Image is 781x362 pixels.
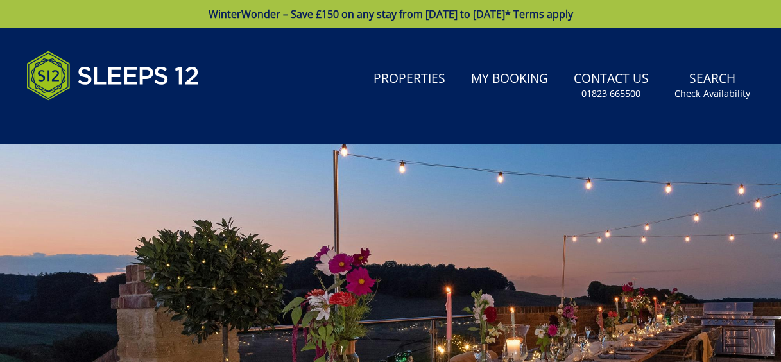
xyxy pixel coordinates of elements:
[368,65,451,94] a: Properties
[466,65,553,94] a: My Booking
[581,87,640,100] small: 01823 665500
[669,65,755,107] a: SearchCheck Availability
[26,44,200,108] img: Sleeps 12
[674,87,750,100] small: Check Availability
[569,65,654,107] a: Contact Us01823 665500
[20,116,155,126] iframe: Customer reviews powered by Trustpilot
